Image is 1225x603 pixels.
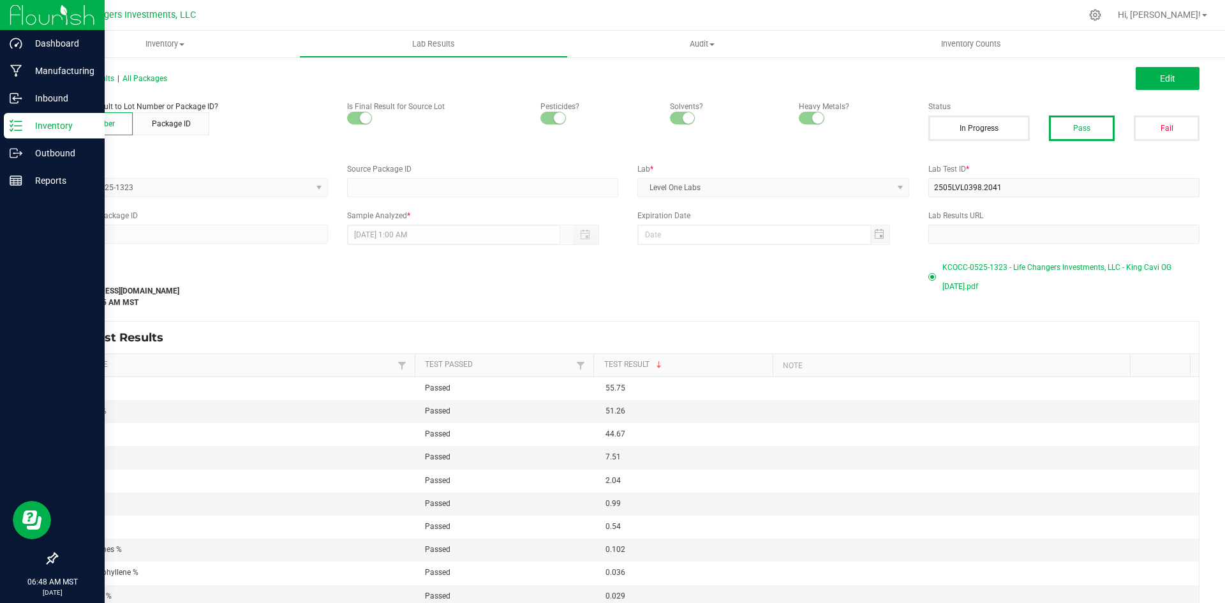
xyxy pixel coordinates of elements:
span: Passed [425,592,450,600]
a: Inventory Counts [837,31,1106,57]
span: Inventory [31,38,299,50]
span: Life Changers Investments, LLC [64,10,196,20]
a: Test NameSortable [66,360,394,370]
button: Package ID [133,112,209,135]
label: Lab Results URL [928,210,1200,221]
label: Lab Sample Package ID [56,210,328,221]
label: Lab [637,163,909,175]
p: Heavy Metals? [799,101,909,112]
span: Hi, [PERSON_NAME]! [1118,10,1201,20]
span: KCOCC-0525-1323 - Life Changers Investments, LLC - King Cavi OG [DATE].pdf [942,258,1200,296]
inline-svg: Inventory [10,119,22,132]
span: Audit [568,38,836,50]
span: Inventory Counts [924,38,1018,50]
span: 0.102 [605,545,625,554]
span: 55.75 [605,383,625,392]
span: 0.029 [605,592,625,600]
span: All Packages [122,74,167,83]
span: Passed [425,545,450,554]
label: Last Modified [56,271,255,282]
p: Solvents? [670,101,780,112]
label: Lab Test ID [928,163,1200,175]
p: Inventory [22,118,99,133]
a: Filter [394,357,410,373]
span: Passed [425,568,450,577]
button: Fail [1134,115,1199,141]
span: Passed [425,522,450,531]
p: Dashboard [22,36,99,51]
span: 7.51 [605,452,621,461]
div: Manage settings [1087,9,1103,21]
span: 0.54 [605,522,621,531]
button: Pass [1049,115,1115,141]
th: Note [773,354,1131,377]
inline-svg: Outbound [10,147,22,160]
span: Passed [425,452,450,461]
p: [DATE] [6,588,99,597]
label: Expiration Date [637,210,909,221]
label: Lot Number [56,163,328,175]
a: Test ResultSortable [604,360,768,370]
span: Sortable [654,360,664,370]
span: | [117,74,119,83]
inline-svg: Reports [10,174,22,187]
form-radio-button: Primary COA [928,273,936,281]
span: Lab Test Results [66,331,173,345]
a: Test PassedSortable [425,360,573,370]
span: Passed [425,406,450,415]
iframe: Resource center [13,501,51,539]
strong: [EMAIL_ADDRESS][DOMAIN_NAME] [56,287,179,295]
span: 2.04 [605,476,621,485]
p: Inbound [22,91,99,106]
p: 06:48 AM MST [6,576,99,588]
inline-svg: Manufacturing [10,64,22,77]
span: 0.99 [605,499,621,508]
p: Attach lab result to Lot Number or Package ID? [56,101,328,112]
label: Source Package ID [347,163,619,175]
a: Audit [568,31,836,57]
p: Reports [22,173,99,188]
a: Lab Results [299,31,568,57]
span: Passed [425,476,450,485]
span: Passed [425,429,450,438]
span: Lab Results [395,38,472,50]
button: In Progress [928,115,1030,141]
p: Pesticides? [540,101,650,112]
span: 44.67 [605,429,625,438]
label: Sample Analyzed [347,210,619,221]
a: Inventory [31,31,299,57]
p: Outbound [22,145,99,161]
label: Status [928,101,1200,112]
span: Passed [425,383,450,392]
span: 0.036 [605,568,625,577]
span: Passed [425,499,450,508]
span: Edit [1160,73,1175,84]
p: Is Final Result for Source Lot [347,101,522,112]
a: Filter [573,357,588,373]
p: Manufacturing [22,63,99,78]
span: 51.26 [605,406,625,415]
inline-svg: Inbound [10,92,22,105]
inline-svg: Dashboard [10,37,22,50]
button: Edit [1136,67,1199,90]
